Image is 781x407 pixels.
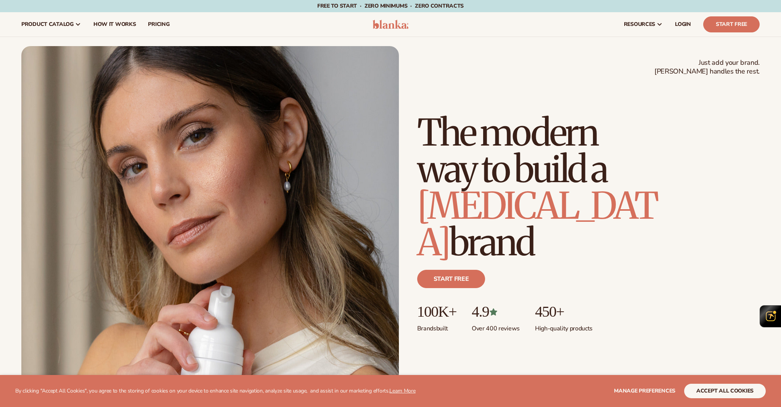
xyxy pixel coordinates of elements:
[417,183,657,265] span: [MEDICAL_DATA]
[317,2,464,10] span: Free to start · ZERO minimums · ZERO contracts
[535,303,593,320] p: 450+
[142,12,175,37] a: pricing
[15,388,416,394] p: By clicking "Accept All Cookies", you agree to the storing of cookies on your device to enhance s...
[614,384,675,398] button: Manage preferences
[684,384,766,398] button: accept all cookies
[624,21,655,27] span: resources
[472,320,520,333] p: Over 400 reviews
[21,21,74,27] span: product catalog
[654,58,760,76] span: Just add your brand. [PERSON_NAME] handles the rest.
[15,12,87,37] a: product catalog
[675,21,691,27] span: LOGIN
[417,270,485,288] a: Start free
[535,320,593,333] p: High-quality products
[389,387,415,394] a: Learn More
[669,12,697,37] a: LOGIN
[148,21,169,27] span: pricing
[417,303,456,320] p: 100K+
[417,114,661,261] h1: The modern way to build a brand
[618,12,669,37] a: resources
[703,16,760,32] a: Start Free
[87,12,142,37] a: How It Works
[93,21,136,27] span: How It Works
[417,320,456,333] p: Brands built
[614,387,675,394] span: Manage preferences
[373,20,409,29] img: logo
[472,303,520,320] p: 4.9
